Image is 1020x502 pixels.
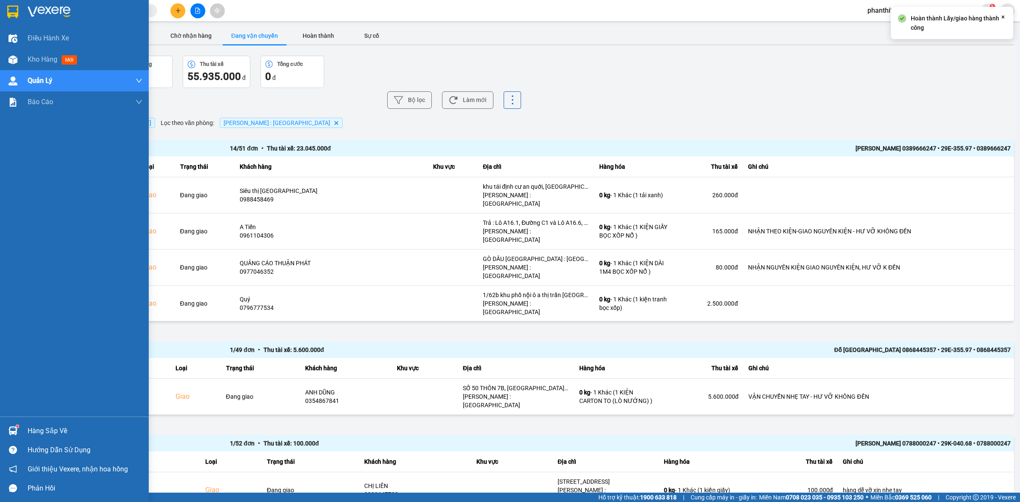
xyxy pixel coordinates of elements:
div: Đang giao [267,486,354,494]
span: • [255,440,263,447]
div: Thu tài xế [664,363,739,373]
div: Hoàn thành Lấy/giao hàng thành công [911,14,1000,32]
div: VẬN CHUYỂN NHẸ TAY - HƯ VỠ KHÔNG ĐỀN [748,392,1009,401]
img: warehouse-icon [8,426,17,435]
div: - 1 Khác (1 KIỆN CARTON TO (LÒ NƯỚNG) ) [579,388,654,405]
span: question-circle [9,446,17,454]
div: ANH DŨNG [305,388,387,397]
div: Trả : Lô A16.1, Đường C1 và Lô A16.6, Đường C3, [GEOGRAPHIC_DATA], [GEOGRAPHIC_DATA], [GEOGRAPHIC... [483,218,589,227]
span: Miền Bắc [870,493,932,502]
div: A Tiến [240,223,423,231]
span: ⚪️ [866,496,868,499]
div: - 1 Khác (1 KIỆN GIẤY BỌC XỐP NỔ ) [599,223,674,240]
span: 0 kg [579,389,590,396]
span: 1 [991,4,994,10]
button: plus [170,3,185,18]
div: - 1 Khác (1 kiện giấy) [664,486,739,494]
th: Hàng hóa [574,358,659,379]
div: 80.000 đ [684,263,738,272]
div: Thu tài xế [684,162,738,172]
div: 1 / 49 đơn Thu tài xế: 5.600.000 đ [230,345,620,355]
div: Giao [142,226,170,236]
strong: 0369 525 060 [895,494,932,501]
button: Làm mới [442,91,493,109]
div: đ [187,70,246,83]
svg: Delete [334,120,339,125]
button: Hoàn thành [286,27,350,44]
div: Tổng cước [277,61,303,67]
span: Cung cấp máy in - giấy in: [691,493,757,502]
th: Khách hàng [300,358,392,379]
strong: 1900 633 818 [640,494,677,501]
button: caret-down [1000,3,1015,18]
th: Loại [137,156,175,177]
div: [PERSON_NAME] 0788000247 • 29K-040.68 • 0788000247 [620,439,1011,448]
span: Điều hành xe [28,33,69,43]
button: file-add [190,3,205,18]
img: solution-icon [8,98,17,107]
span: Hỗ trợ kỹ thuật: [598,493,677,502]
div: 0988458469 [240,195,423,204]
span: Kho hàng [28,55,57,63]
sup: 1 [16,425,19,428]
span: Quản Lý [28,75,52,86]
div: 14 / 51 đơn Thu tài xế: 23.045.000 đ [230,144,620,153]
img: warehouse-icon [8,77,17,85]
div: Đang giao [180,191,230,199]
div: đ [265,70,320,83]
div: Đang giao [180,299,230,308]
div: 1/62b khu phố nội ô a thị trấn [GEOGRAPHIC_DATA] [483,291,589,299]
div: 165.000 đ [684,227,738,235]
sup: 1 [989,4,995,10]
span: Báo cáo [28,96,53,107]
div: 0796777534 [240,303,423,312]
th: Trạng thái [262,451,359,472]
div: Thu tài xế [200,61,224,67]
div: Đỗ [GEOGRAPHIC_DATA] 0868445357 • 29E-355.97 • 0868445357 [620,345,1011,355]
span: plus [175,8,181,14]
div: Thu tài xế [749,457,833,467]
div: [PERSON_NAME] : [GEOGRAPHIC_DATA] [483,191,589,208]
img: logo-vxr [7,6,18,18]
div: Quý [240,295,423,303]
div: Hướng dẫn sử dụng [28,444,142,457]
th: Loại [200,451,262,472]
button: Bộ lọc [387,91,432,109]
th: Ghi chú [743,156,1014,177]
span: Miền Nam [759,493,864,502]
span: • [258,145,267,152]
span: 0 kg [599,260,610,267]
span: mới [62,55,77,65]
div: [STREET_ADDRESS] [558,477,654,486]
div: [PERSON_NAME] : [GEOGRAPHIC_DATA] [483,227,589,244]
th: Ghi chú [838,451,1014,472]
div: [PERSON_NAME] : [GEOGRAPHIC_DATA] [483,299,589,316]
span: aim [214,8,220,14]
th: Trạng thái [221,358,300,379]
button: aim [210,3,225,18]
div: khu tái định cư an quới, [GEOGRAPHIC_DATA], [GEOGRAPHIC_DATA], [GEOGRAPHIC_DATA] [483,182,589,191]
div: 0903647788 [364,490,467,499]
span: phanthithanhthuytongdai.longhoan [861,5,981,16]
svg: Close [1000,14,1006,20]
div: hàng dễ vỡ xin nhẹ tay [843,486,1009,494]
span: notification [9,465,17,473]
div: 2.500.000 đ [684,299,738,308]
div: Phản hồi [28,482,142,495]
div: Đang giao [180,263,230,272]
div: Giao [142,262,170,272]
th: Địa chỉ [478,156,594,177]
div: Giao [142,298,170,309]
div: Giao [142,190,170,200]
div: [PERSON_NAME] : [GEOGRAPHIC_DATA] [463,392,569,409]
div: 0977046352 [240,267,423,276]
strong: 0708 023 035 - 0935 103 250 [786,494,864,501]
img: warehouse-icon [8,55,17,64]
span: | [938,493,939,502]
div: - 1 Khác (1 KIỆN DÀI 1M4 BỌC XỐP NỔ ) [599,259,674,276]
button: Thu tài xế55.935.000 đ [183,56,250,88]
div: Đang giao [180,227,230,235]
span: down [136,77,142,84]
div: GÒ DẦU [GEOGRAPHIC_DATA] : [GEOGRAPHIC_DATA] PHÁT , KHU CÔNG NGHIỆP [GEOGRAPHIC_DATA], [GEOGRAPHI... [483,255,589,263]
div: 260.000 đ [684,191,738,199]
